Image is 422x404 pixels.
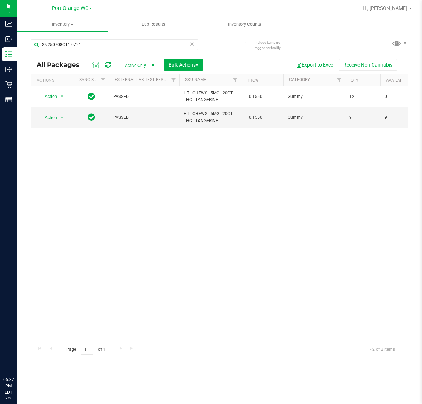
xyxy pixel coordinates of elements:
a: Filter [334,74,345,86]
span: HT - CHEWS - 5MG - 20CT - THC - TANGERINE [184,111,237,124]
a: Lab Results [108,17,200,32]
a: External Lab Test Result [115,77,170,82]
inline-svg: Inbound [5,36,12,43]
inline-svg: Inventory [5,51,12,58]
span: Action [38,92,57,101]
span: Page of 1 [60,344,111,355]
button: Receive Non-Cannabis [339,59,397,71]
a: Inventory Counts [199,17,290,32]
a: SKU Name [185,77,206,82]
span: 0.1550 [245,92,266,102]
span: All Packages [37,61,86,69]
input: 1 [81,344,93,355]
button: Export to Excel [292,59,339,71]
span: 0 [385,93,411,100]
inline-svg: Outbound [5,66,12,73]
span: HT - CHEWS - 5MG - 20CT - THC - TANGERINE [184,90,237,103]
span: PASSED [113,114,175,121]
a: Filter [168,74,179,86]
a: Filter [230,74,241,86]
span: select [58,92,67,101]
span: Hi, [PERSON_NAME]! [363,5,409,11]
inline-svg: Analytics [5,20,12,27]
span: 9 [385,114,411,121]
span: 0.1550 [245,112,266,123]
span: Gummy [288,114,341,121]
inline-svg: Reports [5,96,12,103]
span: Action [38,113,57,123]
iframe: Resource center [7,348,28,369]
span: Gummy [288,93,341,100]
inline-svg: Retail [5,81,12,88]
span: 12 [349,93,376,100]
span: Port Orange WC [52,5,88,11]
span: In Sync [88,92,95,101]
span: select [58,113,67,123]
a: Sync Status [79,77,106,82]
span: Lab Results [132,21,175,27]
span: Inventory [17,21,108,27]
p: 06:37 PM EDT [3,377,14,396]
input: Search Package ID, Item Name, SKU, Lot or Part Number... [31,39,198,50]
span: 9 [349,114,376,121]
span: Include items not tagged for facility [255,40,290,50]
span: In Sync [88,112,95,122]
a: Qty [351,78,359,83]
a: Category [289,77,310,82]
p: 09/25 [3,396,14,401]
span: Bulk Actions [169,62,198,68]
span: PASSED [113,93,175,100]
a: Available [386,78,407,83]
span: 1 - 2 of 2 items [361,344,400,355]
span: Clear [190,39,195,49]
a: Inventory [17,17,108,32]
span: Inventory Counts [219,21,271,27]
a: Filter [97,74,109,86]
div: Actions [37,78,71,83]
a: THC% [247,78,258,83]
button: Bulk Actions [164,59,203,71]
